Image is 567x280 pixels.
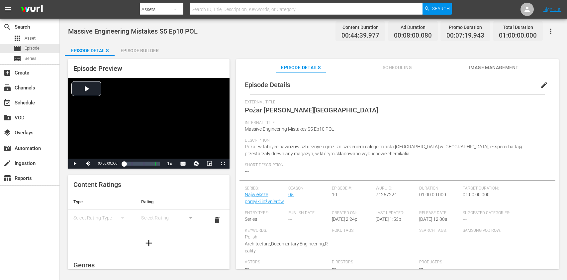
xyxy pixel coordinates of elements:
span: Image Management [469,64,519,72]
span: Polish Architecture,Documentary,Engineering,Reality [245,234,328,253]
span: 00:07:19.943 [446,32,484,40]
span: Channels [3,84,11,92]
span: Target Duration: [463,186,547,191]
button: Search [423,3,452,15]
span: Series [25,55,37,62]
span: 01:00:00.000 [499,32,537,40]
span: Roku Tags: [332,228,416,233]
span: 00:44:39.977 [341,32,379,40]
span: Overlays [3,129,11,137]
span: Wurl ID: [376,186,416,191]
a: Największe pomyłki inżynierów [245,192,284,204]
span: Duration: [419,186,459,191]
span: Massive Engineering Mistakes S5 Ep10 POL [245,126,334,132]
span: Reports [3,174,11,182]
th: Rating [136,194,204,210]
button: Jump To Time [190,159,203,169]
span: delete [213,216,221,224]
span: Episode #: [332,186,372,191]
span: [DATE] 1:53p [376,216,401,222]
span: Episode [13,45,21,53]
span: Asset [13,34,21,42]
span: menu [4,5,12,13]
a: Sign Out [543,7,561,12]
span: Asset [25,35,36,42]
span: --- [463,216,467,222]
span: 00:08:00.080 [394,32,432,40]
span: Description [245,138,547,143]
span: Automation [3,144,11,152]
span: Episode Details [276,64,326,72]
span: Pożar [PERSON_NAME][GEOGRAPHIC_DATA] [245,106,378,114]
span: edit [540,81,548,89]
span: Schedule [3,99,11,107]
div: Promo Duration [446,23,484,32]
div: Content Duration [341,23,379,32]
span: Publish Date: [288,210,329,216]
span: 00:00:00.000 [98,162,117,165]
span: --- [419,234,423,239]
button: delete [209,212,225,228]
div: Ad Duration [394,23,432,32]
button: Playback Rate [163,159,176,169]
span: --- [245,169,249,174]
span: External Title [245,100,547,105]
span: Ingestion [3,159,11,167]
span: --- [332,234,336,239]
span: Episode [25,45,40,52]
span: --- [419,266,423,271]
span: Release Date: [419,210,459,216]
button: Mute [81,159,95,169]
span: Episode Preview [73,65,122,72]
span: Created On: [332,210,372,216]
span: VOD [3,114,11,122]
button: Play [68,159,81,169]
table: simple table [68,194,230,230]
button: edit [536,77,552,93]
span: Search [3,23,11,31]
span: Actors [245,260,329,265]
div: Total Duration [499,23,537,32]
span: --- [332,266,336,271]
button: Episode Details [65,43,115,56]
button: Fullscreen [216,159,230,169]
span: Massive Engineering Mistakes S5 Ep10 POL [68,27,198,35]
span: Last Updated: [376,210,416,216]
span: Content Ratings [73,181,121,189]
span: Series: [245,186,285,191]
span: Pożar w fabryce nawozów sztucznych grozi zniszczeniem całego miasta [GEOGRAPHIC_DATA] w [GEOGRAPH... [245,144,522,156]
img: ans4CAIJ8jUAAAAAAAAAAAAAAAAAAAAAAAAgQb4GAAAAAAAAAAAAAAAAAAAAAAAAJMjXAAAAAAAAAAAAAAAAAAAAAAAAgAT5G... [16,2,48,17]
span: Create [3,69,11,77]
span: Search [432,3,450,15]
span: Series [245,216,257,222]
a: 05 [288,192,294,197]
div: Episode Details [65,43,115,59]
button: Subtitles [176,159,190,169]
span: Short Description [245,163,547,168]
button: Picture-in-Picture [203,159,216,169]
span: Samsung VOD Row: [463,228,503,233]
span: 01:00:00.000 [419,192,446,197]
span: Internal Title [245,120,547,126]
span: Producers [419,260,503,265]
span: --- [288,216,292,222]
span: Suggested Categories: [463,210,547,216]
span: Keywords: [245,228,329,233]
span: Episode Details [245,81,290,89]
span: Genres [73,261,95,269]
span: Directors [332,260,416,265]
div: Progress Bar [124,162,159,166]
span: Scheduling [372,64,422,72]
span: Search Tags: [419,228,459,233]
span: Season: [288,186,329,191]
span: 74257224 [376,192,397,197]
span: 01:00:00.000 [463,192,490,197]
span: Series [13,55,21,63]
span: --- [245,266,249,271]
span: --- [463,234,467,239]
span: 10 [332,192,337,197]
div: Video Player [68,78,230,169]
span: Entry Type: [245,210,285,216]
span: [DATE] 12:00a [419,216,447,222]
button: Episode Builder [115,43,164,56]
